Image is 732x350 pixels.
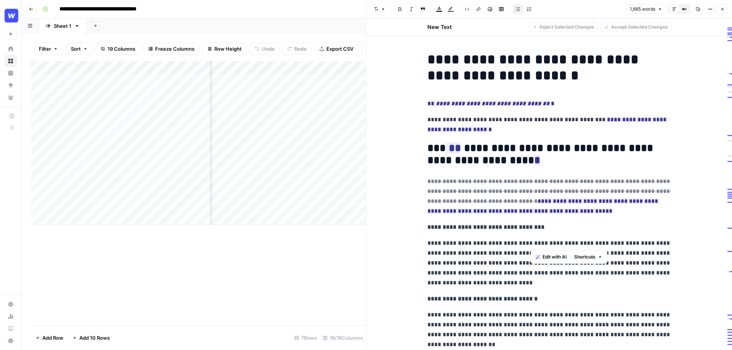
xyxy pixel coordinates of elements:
button: Redo [283,43,311,55]
span: Edit with AI [543,254,567,260]
button: Accept Selected Changes [601,22,671,32]
a: Sheet 1 [39,18,86,34]
a: Opportunities [5,79,17,92]
button: Freeze Columns [143,43,199,55]
span: Row Height [214,45,242,53]
div: 7 Rows [291,332,320,344]
span: Filter [39,45,51,53]
div: 19/19 Columns [320,332,366,344]
span: Redo [294,45,307,53]
button: 19 Columns [96,43,140,55]
button: Undo [250,43,279,55]
span: Export CSV [326,45,353,53]
a: Learning Hub [5,323,17,335]
button: Export CSV [315,43,358,55]
span: Freeze Columns [155,45,194,53]
button: Filter [34,43,63,55]
div: Sheet 1 [54,22,71,30]
h2: New Text [427,23,452,31]
button: 1,665 words [626,4,666,14]
a: Usage [5,310,17,323]
a: Browse [5,55,17,67]
a: Insights [5,67,17,79]
button: Workspace: Webflow [5,6,17,25]
button: Row Height [202,43,247,55]
button: Reject Selected Changes [529,22,598,32]
span: Add 10 Rows [79,334,110,342]
span: Reject Selected Changes [539,24,594,31]
span: Shortcuts [574,254,596,260]
button: Edit with AI [533,252,570,262]
span: Add Row [42,334,63,342]
button: Help + Support [5,335,17,347]
span: Sort [71,45,81,53]
button: Add Row [31,332,68,344]
a: Home [5,43,17,55]
span: 1,665 words [630,6,655,13]
a: Settings [5,298,17,310]
a: Your Data [5,92,17,104]
span: Accept Selected Changes [611,24,668,31]
img: Webflow Logo [5,9,18,22]
button: Add 10 Rows [68,332,114,344]
span: 19 Columns [108,45,135,53]
button: Shortcuts [571,252,605,262]
button: Sort [66,43,93,55]
span: Undo [262,45,274,53]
